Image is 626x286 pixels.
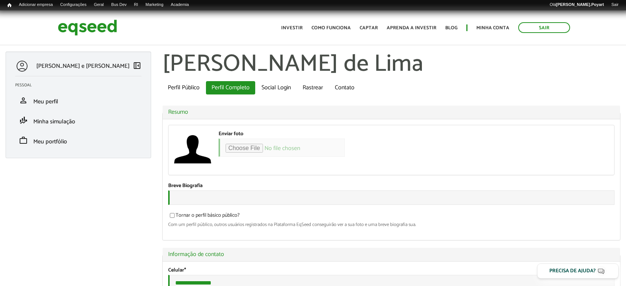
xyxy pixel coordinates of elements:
[174,131,211,168] img: Foto de Adriana Moufarrige de Lima
[546,2,608,8] a: Olá[PERSON_NAME].Poyart
[36,63,130,70] p: [PERSON_NAME] e [PERSON_NAME]
[15,2,57,8] a: Adicionar empresa
[476,26,509,30] a: Minha conta
[10,110,147,130] li: Minha simulação
[10,130,147,150] li: Meu portfólio
[57,2,90,8] a: Configurações
[168,109,615,115] a: Resumo
[168,183,203,189] label: Breve Biografia
[130,2,142,8] a: RI
[15,136,141,145] a: workMeu portfólio
[556,2,604,7] strong: [PERSON_NAME].Poyart
[445,26,457,30] a: Blog
[58,18,117,37] img: EqSeed
[219,132,243,137] label: Enviar foto
[206,81,255,94] a: Perfil Completo
[19,136,28,145] span: work
[142,2,167,8] a: Marketing
[312,26,351,30] a: Como funciona
[33,137,67,147] span: Meu portfólio
[518,22,570,33] a: Sair
[10,90,147,110] li: Meu perfil
[168,252,615,257] a: Informação de contato
[107,2,130,8] a: Bus Dev
[33,97,58,107] span: Meu perfil
[162,51,621,77] h1: [PERSON_NAME] de Lima
[90,2,107,8] a: Geral
[387,26,436,30] a: Aprenda a investir
[360,26,378,30] a: Captar
[4,2,15,9] a: Início
[19,116,28,125] span: finance_mode
[168,222,615,227] div: Com um perfil público, outros usuários registrados na Plataforma EqSeed conseguirão ver a sua fot...
[166,213,179,218] input: Tornar o perfil básico público?
[607,2,622,8] a: Sair
[15,83,147,87] h2: Pessoal
[19,96,28,105] span: person
[15,116,141,125] a: finance_modeMinha simulação
[33,117,75,127] span: Minha simulação
[162,81,205,94] a: Perfil Público
[184,266,186,275] span: Este campo é obrigatório.
[329,81,360,94] a: Contato
[167,2,193,8] a: Academia
[281,26,303,30] a: Investir
[133,61,141,70] span: left_panel_close
[7,3,11,8] span: Início
[297,81,329,94] a: Rastrear
[133,61,141,71] a: Colapsar menu
[256,81,296,94] a: Social Login
[15,96,141,105] a: personMeu perfil
[168,213,240,220] label: Tornar o perfil básico público?
[168,268,186,273] label: Celular
[174,131,211,168] a: Ver perfil do usuário.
